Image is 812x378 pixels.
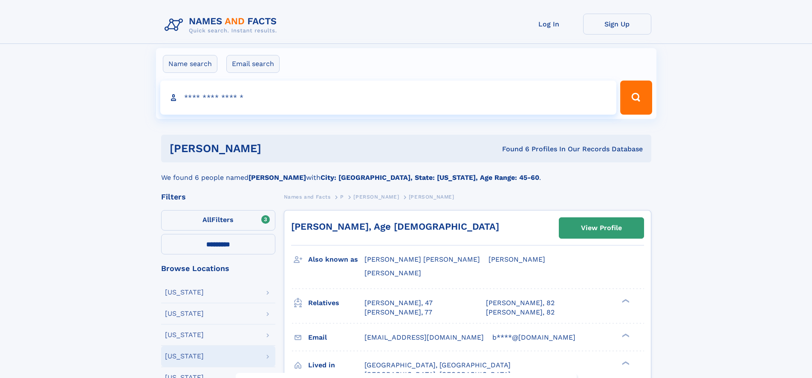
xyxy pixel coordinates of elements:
h3: Lived in [308,358,364,372]
span: [PERSON_NAME] [409,194,454,200]
img: Logo Names and Facts [161,14,284,37]
a: [PERSON_NAME], 77 [364,308,432,317]
span: [PERSON_NAME] [353,194,399,200]
div: ❯ [620,298,630,303]
a: Log In [515,14,583,35]
div: ❯ [620,332,630,338]
div: Found 6 Profiles In Our Records Database [381,144,643,154]
label: Email search [226,55,280,73]
h1: [PERSON_NAME] [170,143,382,154]
span: All [202,216,211,224]
div: View Profile [581,218,622,238]
label: Filters [161,210,275,231]
a: [PERSON_NAME], 47 [364,298,433,308]
span: [PERSON_NAME] [PERSON_NAME] [364,255,480,263]
b: City: [GEOGRAPHIC_DATA], State: [US_STATE], Age Range: 45-60 [321,173,539,182]
button: Search Button [620,81,652,115]
span: [PERSON_NAME] [364,269,421,277]
a: [PERSON_NAME], Age [DEMOGRAPHIC_DATA] [291,221,499,232]
a: View Profile [559,218,644,238]
a: [PERSON_NAME], 82 [486,308,555,317]
div: Filters [161,193,275,201]
h3: Email [308,330,364,345]
div: [US_STATE] [165,332,204,338]
h3: Relatives [308,296,364,310]
span: P [340,194,344,200]
a: [PERSON_NAME], 82 [486,298,555,308]
b: [PERSON_NAME] [249,173,306,182]
span: [GEOGRAPHIC_DATA], [GEOGRAPHIC_DATA] [364,361,511,369]
span: [PERSON_NAME] [488,255,545,263]
label: Name search [163,55,217,73]
div: [US_STATE] [165,289,204,296]
div: [US_STATE] [165,353,204,360]
a: [PERSON_NAME] [353,191,399,202]
span: [EMAIL_ADDRESS][DOMAIN_NAME] [364,333,484,341]
a: Names and Facts [284,191,331,202]
div: [US_STATE] [165,310,204,317]
div: ❯ [620,360,630,366]
a: P [340,191,344,202]
div: Browse Locations [161,265,275,272]
h3: Also known as [308,252,364,267]
input: search input [160,81,617,115]
div: We found 6 people named with . [161,162,651,183]
a: Sign Up [583,14,651,35]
